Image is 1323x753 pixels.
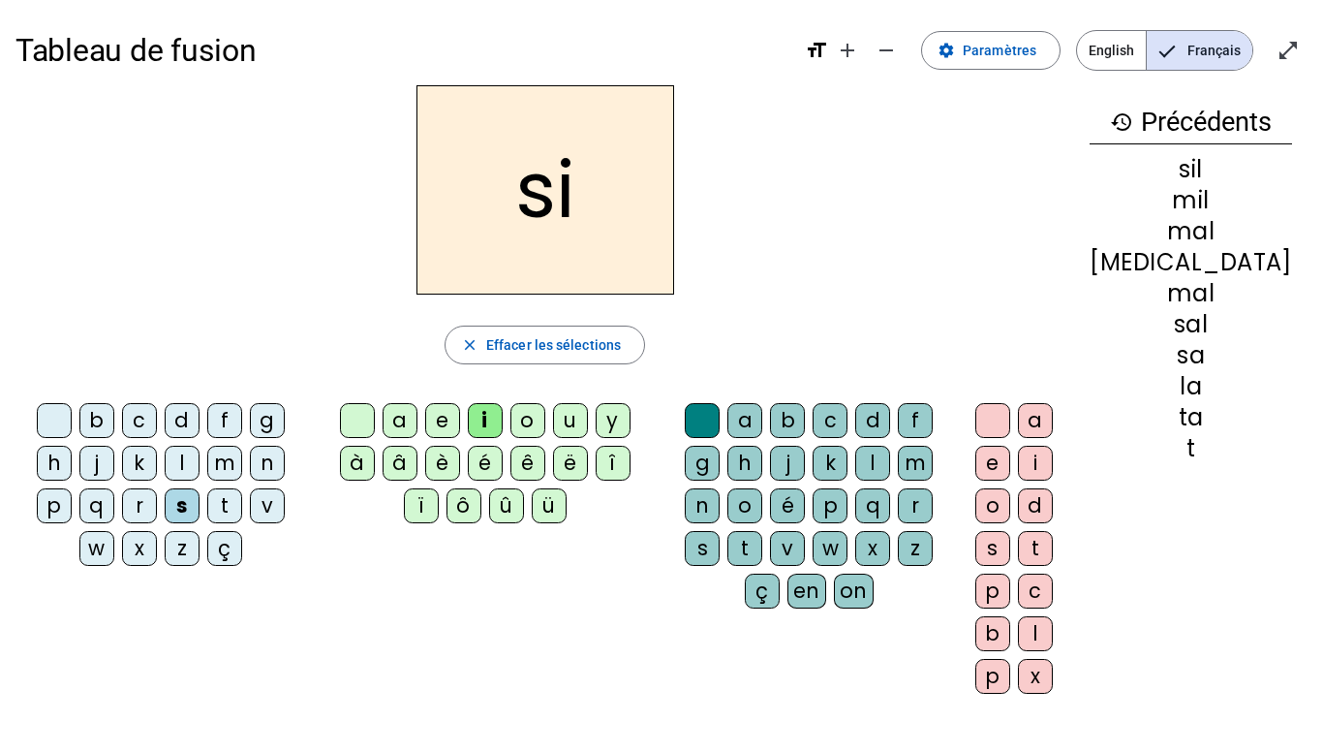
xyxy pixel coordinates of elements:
[79,488,114,523] div: q
[425,403,460,438] div: e
[510,446,545,481] div: ê
[37,446,72,481] div: h
[805,39,828,62] mat-icon: format_size
[1090,282,1292,305] div: mal
[975,531,1010,566] div: s
[207,403,242,438] div: f
[122,446,157,481] div: k
[468,403,503,438] div: i
[250,403,285,438] div: g
[975,446,1010,481] div: e
[1090,158,1292,181] div: sil
[770,531,805,566] div: v
[938,42,955,59] mat-icon: settings
[727,403,762,438] div: a
[727,488,762,523] div: o
[1090,251,1292,274] div: [MEDICAL_DATA]
[1018,446,1053,481] div: i
[1018,574,1053,609] div: c
[596,446,631,481] div: î
[1147,31,1252,70] span: Français
[122,531,157,566] div: x
[383,446,417,481] div: â
[165,403,200,438] div: d
[975,488,1010,523] div: o
[685,488,720,523] div: n
[15,19,789,81] h1: Tableau de fusion
[855,403,890,438] div: d
[445,326,645,364] button: Effacer les sélections
[813,446,847,481] div: k
[834,574,874,609] div: on
[340,446,375,481] div: à
[1090,437,1292,460] div: t
[79,531,114,566] div: w
[770,488,805,523] div: é
[207,531,242,566] div: ç
[122,403,157,438] div: c
[836,39,859,62] mat-icon: add
[898,488,933,523] div: r
[1090,313,1292,336] div: sal
[250,488,285,523] div: v
[921,31,1061,70] button: Paramètres
[685,531,720,566] div: s
[867,31,906,70] button: Diminuer la taille de la police
[510,403,545,438] div: o
[727,531,762,566] div: t
[79,446,114,481] div: j
[963,39,1036,62] span: Paramètres
[461,336,478,354] mat-icon: close
[975,659,1010,694] div: p
[787,574,826,609] div: en
[383,403,417,438] div: a
[828,31,867,70] button: Augmenter la taille de la police
[1090,189,1292,212] div: mil
[1090,220,1292,243] div: mal
[1269,31,1308,70] button: Entrer en plein écran
[1090,406,1292,429] div: ta
[165,488,200,523] div: s
[875,39,898,62] mat-icon: remove
[1090,344,1292,367] div: sa
[770,446,805,481] div: j
[975,616,1010,651] div: b
[165,446,200,481] div: l
[1110,110,1133,134] mat-icon: history
[425,446,460,481] div: è
[727,446,762,481] div: h
[553,446,588,481] div: ë
[468,446,503,481] div: é
[1090,375,1292,398] div: la
[37,488,72,523] div: p
[79,403,114,438] div: b
[1077,31,1146,70] span: English
[855,488,890,523] div: q
[416,85,674,295] h2: si
[1018,488,1053,523] div: d
[1018,531,1053,566] div: t
[446,488,481,523] div: ô
[813,403,847,438] div: c
[165,531,200,566] div: z
[404,488,439,523] div: ï
[553,403,588,438] div: u
[898,531,933,566] div: z
[489,488,524,523] div: û
[122,488,157,523] div: r
[1277,39,1300,62] mat-icon: open_in_full
[1076,30,1253,71] mat-button-toggle-group: Language selection
[486,333,621,357] span: Effacer les sélections
[1090,101,1292,144] h3: Précédents
[898,403,933,438] div: f
[813,488,847,523] div: p
[532,488,567,523] div: ü
[1018,403,1053,438] div: a
[813,531,847,566] div: w
[770,403,805,438] div: b
[1018,616,1053,651] div: l
[898,446,933,481] div: m
[975,574,1010,609] div: p
[1018,659,1053,694] div: x
[685,446,720,481] div: g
